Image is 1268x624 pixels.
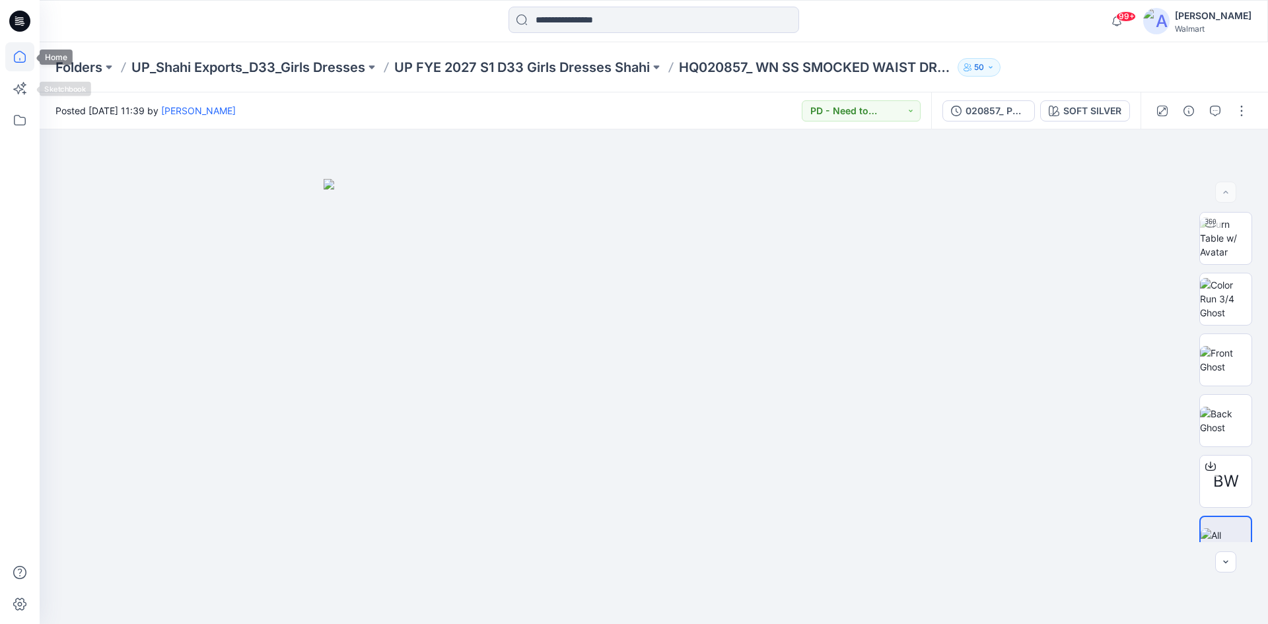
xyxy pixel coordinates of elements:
[1040,100,1130,121] button: SOFT SILVER
[1063,104,1121,118] div: SOFT SILVER
[161,105,236,116] a: [PERSON_NAME]
[1200,346,1251,374] img: Front Ghost
[55,104,236,118] span: Posted [DATE] 11:39 by
[1175,24,1251,34] div: Walmart
[1200,278,1251,320] img: Color Run 3/4 Ghost
[966,104,1026,118] div: 020857_ POST ADM_WN SS SMOCKED WAIST DRESS
[974,60,984,75] p: 50
[1213,469,1239,493] span: BW
[1201,528,1251,556] img: All colorways
[1143,8,1170,34] img: avatar
[1200,217,1251,259] img: Turn Table w/ Avatar
[942,100,1035,121] button: 020857_ POST ADM_WN SS SMOCKED WAIST DRESS
[679,58,952,77] p: HQ020857_ WN SS SMOCKED WAIST DRESS_SKETCH REVIEW MEETING
[958,58,1001,77] button: 50
[55,58,102,77] a: Folders
[1175,8,1251,24] div: [PERSON_NAME]
[1116,11,1136,22] span: 99+
[1178,100,1199,121] button: Details
[1200,407,1251,434] img: Back Ghost
[131,58,365,77] a: UP_Shahi Exports_D33_Girls Dresses
[394,58,650,77] a: UP FYE 2027 S1 D33 Girls Dresses Shahi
